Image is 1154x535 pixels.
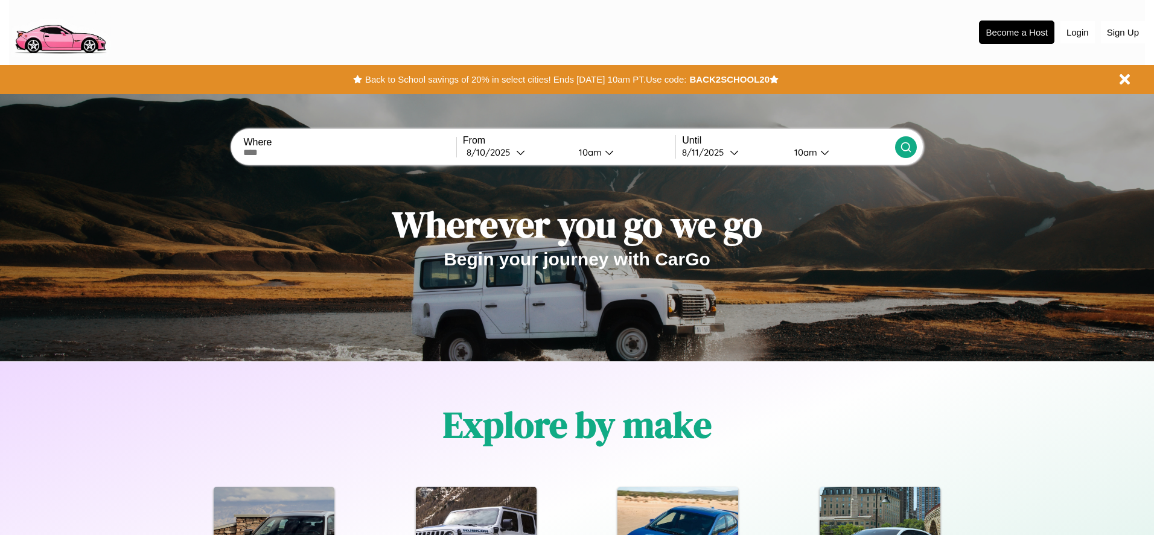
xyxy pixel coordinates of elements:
button: 10am [785,146,894,159]
button: Back to School savings of 20% in select cities! Ends [DATE] 10am PT.Use code: [362,71,689,88]
div: 10am [573,147,605,158]
label: Where [243,137,456,148]
b: BACK2SCHOOL20 [689,74,770,84]
label: From [463,135,675,146]
img: logo [9,6,111,57]
div: 8 / 11 / 2025 [682,147,730,158]
button: Sign Up [1101,21,1145,43]
button: 10am [569,146,675,159]
button: Login [1060,21,1095,43]
button: Become a Host [979,21,1054,44]
label: Until [682,135,894,146]
div: 8 / 10 / 2025 [467,147,516,158]
div: 10am [788,147,820,158]
h1: Explore by make [443,400,712,449]
button: 8/10/2025 [463,146,569,159]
